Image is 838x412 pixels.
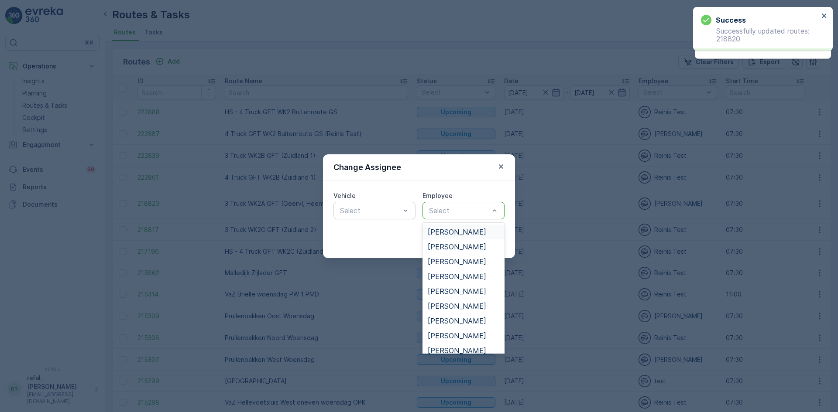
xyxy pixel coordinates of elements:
[428,258,486,266] span: [PERSON_NAME]
[428,272,486,280] span: [PERSON_NAME]
[333,161,401,174] p: Change Assignee
[821,12,828,20] button: close
[428,317,486,325] span: [PERSON_NAME]
[428,332,486,340] span: [PERSON_NAME]
[429,205,489,216] p: Select
[701,27,819,43] p: Successfully updated routes: 218820
[428,243,486,251] span: [PERSON_NAME]
[428,302,486,310] span: [PERSON_NAME]
[428,347,486,354] span: [PERSON_NAME]
[716,15,746,25] h3: Success
[333,192,356,199] label: Vehicle
[340,205,400,216] p: Select
[428,287,486,295] span: [PERSON_NAME]
[428,228,486,236] span: [PERSON_NAME]
[422,192,453,199] label: Employee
